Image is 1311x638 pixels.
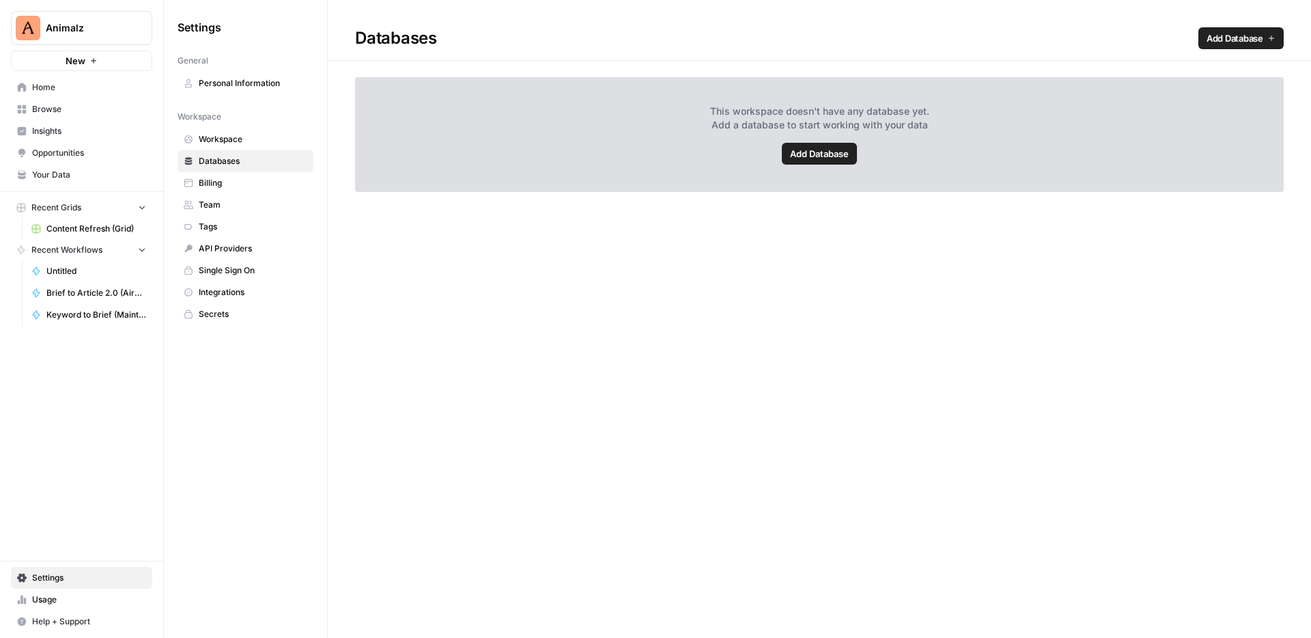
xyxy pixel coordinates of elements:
a: Integrations [178,281,313,303]
a: Tags [178,216,313,238]
span: Workspace [178,111,221,123]
span: Keyword to Brief (MaintainX) [46,309,146,321]
span: Recent Workflows [31,244,102,256]
span: Untitled [46,265,146,277]
span: Workspace [199,133,307,145]
a: Browse [11,98,152,120]
a: Keyword to Brief (MaintainX) [25,304,152,326]
a: Personal Information [178,72,313,94]
button: Recent Workflows [11,240,152,260]
span: Team [199,199,307,211]
button: New [11,51,152,71]
span: Help + Support [32,615,146,628]
a: API Providers [178,238,313,260]
span: Tags [199,221,307,233]
span: Opportunities [32,147,146,159]
a: Add Database [782,143,857,165]
a: Settings [11,567,152,589]
span: Content Refresh (Grid) [46,223,146,235]
img: Animalz Logo [16,16,40,40]
a: Billing [178,172,313,194]
a: Opportunities [11,142,152,164]
span: Settings [32,572,146,584]
span: New [66,54,85,68]
button: Recent Grids [11,197,152,218]
span: Secrets [199,308,307,320]
span: Recent Grids [31,202,81,214]
span: Home [32,81,146,94]
button: Help + Support [11,611,152,633]
span: Settings [178,19,221,36]
span: Billing [199,177,307,189]
span: Add Database [790,147,849,161]
span: API Providers [199,242,307,255]
a: Home [11,77,152,98]
a: Usage [11,589,152,611]
span: Personal Information [199,77,307,89]
a: Single Sign On [178,260,313,281]
button: Workspace: Animalz [11,11,152,45]
span: Animalz [46,21,128,35]
a: Add Database [1198,27,1284,49]
span: Usage [32,594,146,606]
span: Insights [32,125,146,137]
a: Untitled [25,260,152,282]
a: Workspace [178,128,313,150]
span: Your Data [32,169,146,181]
a: Content Refresh (Grid) [25,218,152,240]
div: Databases [328,27,1311,49]
span: This workspace doesn't have any database yet. Add a database to start working with your data [710,105,929,132]
a: Databases [178,150,313,172]
span: Databases [199,155,307,167]
span: Single Sign On [199,264,307,277]
span: Integrations [199,286,307,299]
a: Team [178,194,313,216]
span: General [178,55,208,67]
span: Browse [32,103,146,115]
span: Add Database [1207,31,1263,45]
a: Your Data [11,164,152,186]
a: Secrets [178,303,313,325]
a: Brief to Article 2.0 (AirOps Builders) [25,282,152,304]
a: Insights [11,120,152,142]
span: Brief to Article 2.0 (AirOps Builders) [46,287,146,299]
